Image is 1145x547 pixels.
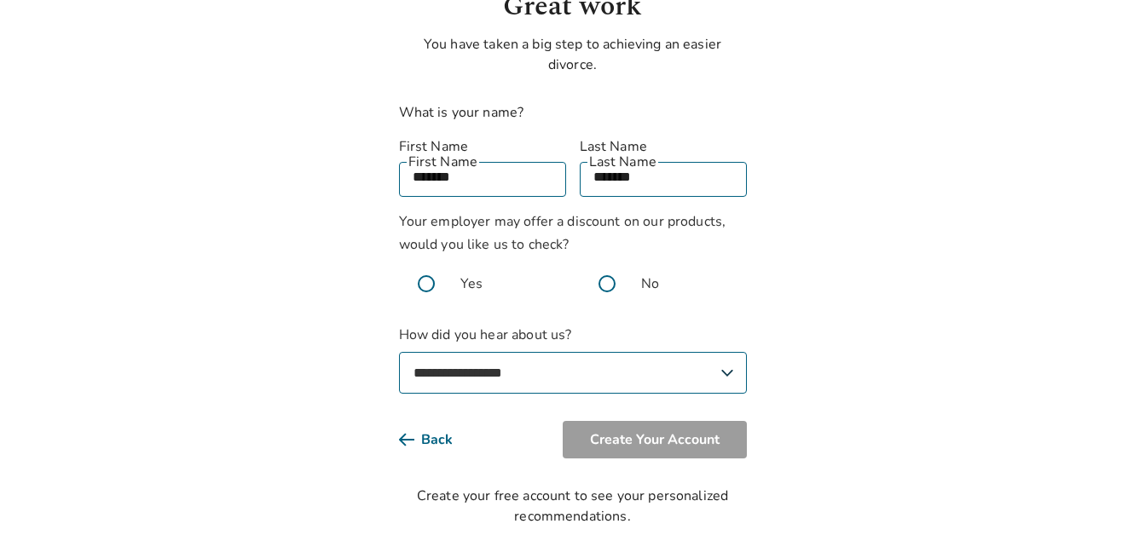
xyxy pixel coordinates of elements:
span: No [641,273,659,294]
iframe: Chat Widget [1060,465,1145,547]
label: What is your name? [399,103,524,122]
label: Last Name [580,136,747,157]
span: Yes [460,273,483,294]
p: You have taken a big step to achieving an easier divorce. [399,34,747,75]
div: Create your free account to see your personalized recommendations. [399,486,747,527]
label: First Name [399,136,566,157]
button: Create Your Account [563,421,747,458]
button: Back [399,421,480,458]
select: How did you hear about us? [399,352,747,394]
span: Your employer may offer a discount on our products, would you like us to check? [399,212,726,254]
label: How did you hear about us? [399,325,747,394]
